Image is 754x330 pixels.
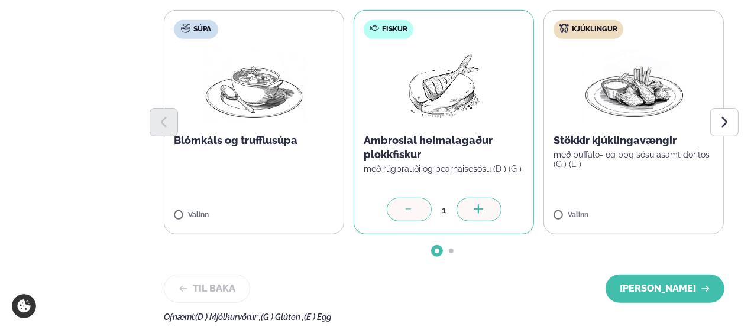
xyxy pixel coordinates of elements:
button: Next slide [710,108,739,136]
span: (D ) Mjólkurvörur , [195,312,261,322]
p: með buffalo- og bbq sósu ásamt doritos (G ) (E ) [554,150,714,169]
img: Chicken-wings-legs.png [582,48,686,124]
img: Soup.png [202,48,306,124]
img: soup.svg [181,24,190,33]
span: Go to slide 2 [449,249,454,253]
span: Súpa [193,25,211,34]
div: 1 [432,203,457,217]
p: Stökkir kjúklingavængir [554,133,714,148]
button: Previous slide [150,108,178,136]
img: chicken.svg [559,24,569,33]
span: (G ) Glúten , [261,312,304,322]
button: Til baka [164,275,250,303]
button: [PERSON_NAME] [606,275,724,303]
span: (E ) Egg [304,312,331,322]
p: Blómkáls og trufflusúpa [174,133,334,148]
p: Ambrosial heimalagaður plokkfiskur [364,133,524,162]
span: Kjúklingur [572,25,617,34]
img: fish.png [406,48,482,124]
a: Cookie settings [12,294,36,318]
span: Go to slide 1 [435,249,439,253]
span: Fiskur [382,25,407,34]
p: með rúgbrauði og bearnaisesósu (D ) (G ) [364,164,524,174]
div: Ofnæmi: [164,312,724,322]
img: fish.svg [370,24,379,33]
